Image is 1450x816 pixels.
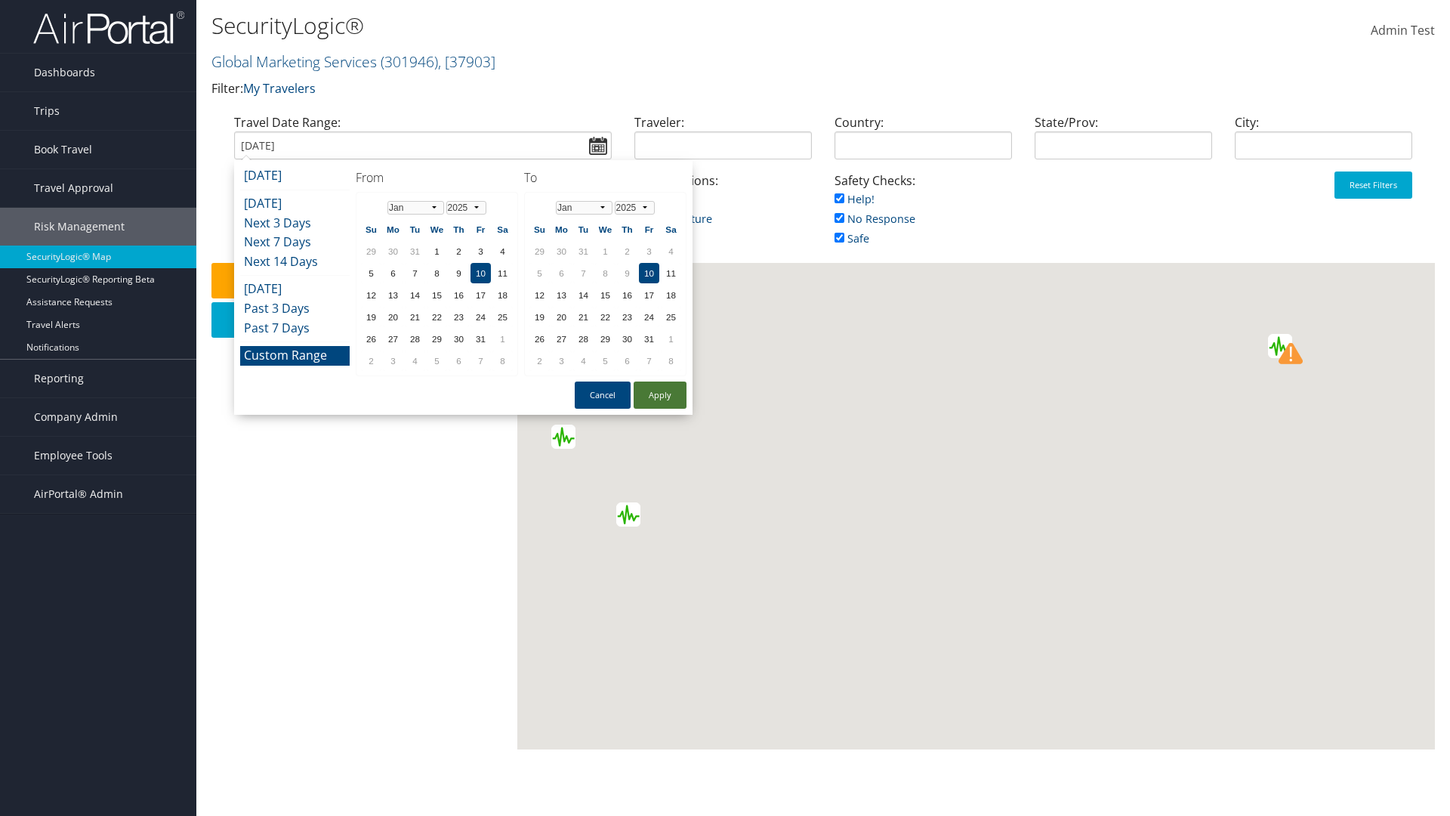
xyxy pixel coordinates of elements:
td: 14 [405,285,425,305]
td: 12 [361,285,381,305]
th: Mo [551,219,572,240]
td: 6 [383,263,403,283]
h4: To [524,169,686,186]
td: 3 [639,241,659,261]
td: 7 [639,351,659,371]
td: 2 [529,351,550,371]
td: 29 [529,241,550,261]
button: Cancel [575,382,631,409]
td: 25 [492,307,513,327]
td: 7 [405,263,425,283]
td: 26 [361,329,381,349]
span: Trips [34,92,60,130]
td: 16 [449,285,469,305]
th: Tu [573,219,594,240]
td: 5 [427,351,447,371]
td: 9 [449,263,469,283]
td: 1 [595,241,615,261]
td: 3 [383,351,403,371]
button: Apply [634,382,686,409]
th: Su [361,219,381,240]
td: 8 [492,351,513,371]
td: 4 [573,351,594,371]
th: Fr [470,219,491,240]
a: Help! [835,192,875,206]
li: Next 14 Days [240,252,350,272]
div: Green earthquake alert (Magnitude 4.7M, Depth:35.725km) in Mexico 05/09/2025 06:33 UTC, 670 thous... [551,425,575,449]
div: Traveler: [623,113,823,172]
td: 13 [551,285,572,305]
div: Green earthquake alert (Magnitude 5.2M, Depth:10km) in Afghanistan 05/09/2025 17:25 UTC, 7.2 mill... [1268,334,1292,358]
td: 2 [617,241,637,261]
div: Trip Locations: [623,172,823,243]
td: 3 [551,351,572,371]
span: Reporting [34,360,84,397]
td: 1 [661,329,681,349]
td: 25 [661,307,681,327]
td: 8 [595,263,615,283]
span: Company Admin [34,398,118,436]
li: [DATE] [240,166,350,186]
div: Travel Date Range: [223,113,623,172]
div: State/Prov: [1023,113,1223,172]
td: 31 [470,329,491,349]
td: 20 [383,307,403,327]
td: 31 [639,329,659,349]
td: 22 [427,307,447,327]
td: 28 [573,329,594,349]
td: 6 [617,351,637,371]
td: 29 [427,329,447,349]
td: 18 [492,285,513,305]
div: Green earthquake alert (Magnitude 5.4M, Depth:5km) in Ecuador 05/09/2025 17:42 UTC, 6 thousand in... [616,502,640,527]
span: Book Travel [34,131,92,168]
td: 5 [529,263,550,283]
td: 7 [470,351,491,371]
li: [DATE] [240,280,350,299]
div: Air/Hotel/Rail: [223,172,423,230]
td: 14 [573,285,594,305]
span: Admin Test [1371,22,1435,39]
td: 28 [405,329,425,349]
td: 30 [449,329,469,349]
a: Safe [835,231,869,246]
td: 11 [492,263,513,283]
span: Dashboards [34,54,95,91]
th: We [427,219,447,240]
td: 15 [595,285,615,305]
button: Reset Filters [1334,172,1412,199]
td: 21 [573,307,594,327]
h1: SecurityLogic® [211,10,1027,42]
div: City: [1223,113,1424,172]
th: Su [529,219,550,240]
span: Travel Approval [34,169,113,207]
span: , [ 37903 ] [438,51,495,72]
td: 8 [427,263,447,283]
li: Past 3 Days [240,299,350,319]
td: 5 [361,263,381,283]
li: Custom Range [240,346,350,366]
div: Safety Checks: [823,172,1023,263]
td: 10 [639,263,659,283]
span: AirPortal® Admin [34,475,123,513]
th: Mo [383,219,403,240]
td: 9 [617,263,637,283]
td: 1 [492,329,513,349]
span: ( 301946 ) [381,51,438,72]
li: Past 7 Days [240,319,350,338]
td: 13 [383,285,403,305]
button: Safety Check [211,263,510,298]
div: 0 Travelers [211,344,517,372]
th: Fr [639,219,659,240]
td: 26 [529,329,550,349]
th: Sa [492,219,513,240]
li: [DATE] [240,194,350,214]
td: 30 [617,329,637,349]
li: Next 3 Days [240,214,350,233]
td: 31 [573,241,594,261]
td: 17 [639,285,659,305]
td: 6 [551,263,572,283]
td: 23 [617,307,637,327]
img: airportal-logo.png [33,10,184,45]
p: Filter: [211,79,1027,99]
a: My Travelers [243,80,316,97]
